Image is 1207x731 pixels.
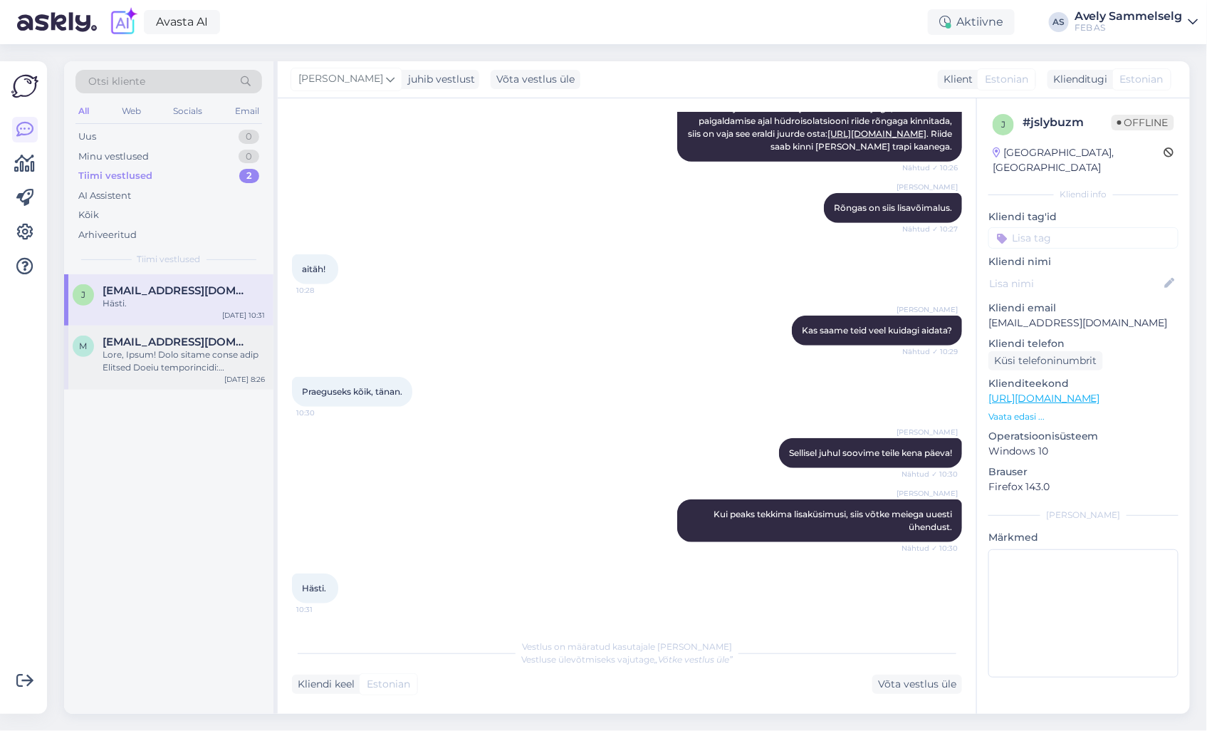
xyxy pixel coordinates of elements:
[119,102,144,120] div: Web
[108,7,138,37] img: explore-ai
[988,336,1179,351] p: Kliendi telefon
[988,254,1179,269] p: Kliendi nimi
[75,102,92,120] div: All
[1023,114,1112,131] div: # jslybuzm
[222,310,265,321] div: [DATE] 10:31
[88,74,145,89] span: Otsi kliente
[144,10,220,34] a: Avasta AI
[897,488,958,499] span: [PERSON_NAME]
[988,444,1179,459] p: Windows 10
[80,341,88,351] span: m
[78,169,152,183] div: Tiimi vestlused
[988,301,1179,316] p: Kliendi email
[988,227,1179,249] input: Lisa tag
[296,604,350,615] span: 10:31
[521,654,733,665] span: Vestluse ülevõtmiseks vajutage
[137,253,201,266] span: Tiimi vestlused
[296,408,350,418] span: 10:30
[897,304,958,315] span: [PERSON_NAME]
[1049,12,1069,32] div: AS
[402,72,475,87] div: juhib vestlust
[993,145,1164,175] div: [GEOGRAPHIC_DATA], [GEOGRAPHIC_DATA]
[296,285,350,296] span: 10:28
[298,71,383,87] span: [PERSON_NAME]
[988,479,1179,494] p: Firefox 143.0
[1047,72,1108,87] div: Klienditugi
[81,289,85,300] span: j
[714,509,954,532] span: Kui peaks tekkima lisaküsimusi, siis võtke meiega uuesti ühendust.
[789,447,952,458] span: Sellisel juhul soovime teile kena päeva!
[78,189,131,203] div: AI Assistent
[985,72,1028,87] span: Estonian
[78,130,96,144] div: Uus
[989,276,1162,291] input: Lisa nimi
[232,102,262,120] div: Email
[522,641,732,652] span: Vestlus on määratud kasutajale [PERSON_NAME]
[302,583,326,593] span: Hästi.
[897,427,958,437] span: [PERSON_NAME]
[902,469,958,479] span: Nähtud ✓ 10:30
[103,336,251,348] span: marisprii@gmail.com
[902,346,958,357] span: Nähtud ✓ 10:29
[367,677,410,692] span: Estonian
[988,376,1179,391] p: Klienditeekond
[988,509,1179,522] div: [PERSON_NAME]
[1112,115,1174,130] span: Offline
[988,351,1103,370] div: Küsi telefoninumbrit
[103,348,265,374] div: Lore, Ipsum! Dolo sitame conse adip Elitsed Doeiu temporincidi: utlab://etdolor.magnaal.en/ad-MI/...
[1120,72,1164,87] span: Estonian
[239,150,259,164] div: 0
[224,374,265,385] div: [DATE] 8:26
[78,150,149,164] div: Minu vestlused
[902,224,958,234] span: Nähtud ✓ 10:27
[103,297,265,310] div: Hästi.
[491,70,580,89] div: Võta vestlus üle
[239,130,259,144] div: 0
[103,284,251,297] span: janismagi@gmail.com
[302,386,402,397] span: Praeguseks kõik, tänan.
[1075,22,1183,33] div: FEB AS
[902,543,958,554] span: Nähtud ✓ 10:30
[938,72,973,87] div: Klient
[928,9,1015,35] div: Aktiivne
[988,209,1179,224] p: Kliendi tag'id
[302,264,325,274] span: aitäh!
[988,188,1179,201] div: Kliendi info
[170,102,205,120] div: Socials
[292,677,355,692] div: Kliendi keel
[897,182,958,192] span: [PERSON_NAME]
[988,392,1100,405] a: [URL][DOMAIN_NAME]
[988,429,1179,444] p: Operatsioonisüsteem
[988,465,1179,479] p: Brauser
[78,228,137,242] div: Arhiveeritud
[802,325,952,336] span: Kas saame teid veel kuidagi aidata?
[1001,119,1005,130] span: j
[78,208,99,222] div: Kõik
[872,675,962,694] div: Võta vestlus üle
[1075,11,1183,22] div: Avely Sammelselg
[988,316,1179,331] p: [EMAIL_ADDRESS][DOMAIN_NAME]
[827,128,926,139] a: [URL][DOMAIN_NAME]
[654,654,733,665] i: „Võtke vestlus üle”
[988,410,1179,423] p: Vaata edasi ...
[834,202,952,213] span: Rõngas on siis lisavõimalus.
[988,530,1179,545] p: Märkmed
[239,169,259,183] div: 2
[1075,11,1198,33] a: Avely SammelselgFEB AS
[11,73,38,100] img: Askly Logo
[902,162,958,173] span: Nähtud ✓ 10:26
